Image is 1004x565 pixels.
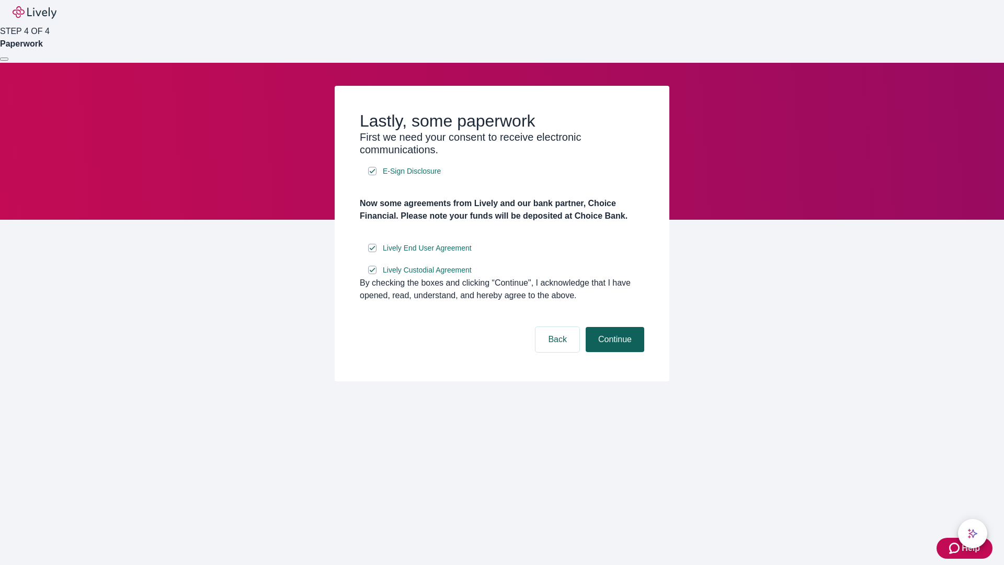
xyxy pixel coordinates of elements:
[381,165,443,178] a: e-sign disclosure document
[360,111,644,131] h2: Lastly, some paperwork
[381,264,474,277] a: e-sign disclosure document
[360,131,644,156] h3: First we need your consent to receive electronic communications.
[586,327,644,352] button: Continue
[962,542,980,555] span: Help
[360,277,644,302] div: By checking the boxes and clicking “Continue", I acknowledge that I have opened, read, understand...
[535,327,579,352] button: Back
[360,197,644,222] h4: Now some agreements from Lively and our bank partner, Choice Financial. Please note your funds wi...
[13,6,56,19] img: Lively
[383,166,441,177] span: E-Sign Disclosure
[381,242,474,255] a: e-sign disclosure document
[958,519,987,548] button: chat
[937,538,992,559] button: Zendesk support iconHelp
[383,265,472,276] span: Lively Custodial Agreement
[967,528,978,539] svg: Lively AI Assistant
[949,542,962,555] svg: Zendesk support icon
[383,243,472,254] span: Lively End User Agreement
